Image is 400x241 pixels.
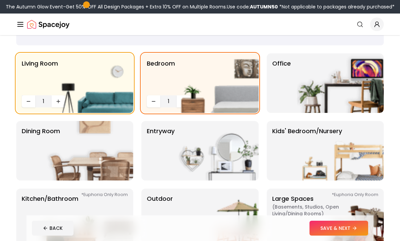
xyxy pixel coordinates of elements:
[22,126,60,175] p: Dining Room
[27,18,69,31] a: Spacejoy
[297,121,384,180] img: Kids' Bedroom/Nursery
[272,59,291,107] p: Office
[250,3,278,10] b: AUTUMN50
[172,121,259,180] img: entryway
[46,121,133,180] img: Dining Room
[16,14,384,35] nav: Global
[22,95,35,107] button: Decrease quantity
[309,221,368,236] button: SAVE & NEXT
[272,203,357,217] span: ( Basements, Studios, Open living/dining rooms )
[297,53,384,113] img: Office
[22,59,58,93] p: Living Room
[172,53,259,113] img: Bedroom
[163,97,174,105] span: 1
[278,3,395,10] span: *Not applicable to packages already purchased*
[147,126,175,175] p: entryway
[147,59,175,93] p: Bedroom
[227,3,278,10] span: Use code:
[147,95,160,107] button: Decrease quantity
[38,97,49,105] span: 1
[6,3,395,10] div: The Autumn Glow Event-Get 50% OFF All Design Packages + Extra 10% OFF on Multiple Rooms.
[272,126,342,175] p: Kids' Bedroom/Nursery
[46,53,133,113] img: Living Room
[32,221,74,236] button: BACK
[27,18,69,31] img: Spacejoy Logo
